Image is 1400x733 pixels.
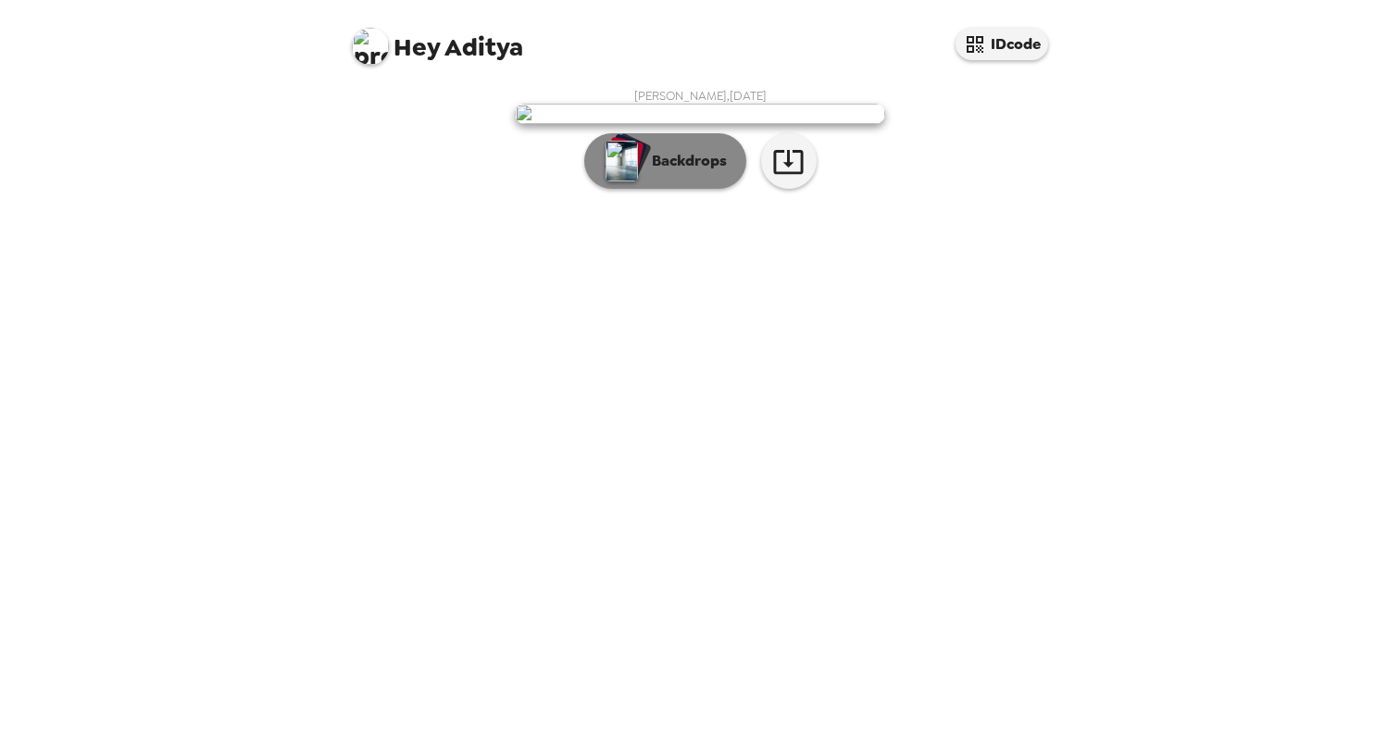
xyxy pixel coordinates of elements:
[515,104,885,124] img: user
[584,133,746,189] button: Backdrops
[956,28,1048,60] button: IDcode
[352,28,389,65] img: profile pic
[394,31,440,64] span: Hey
[643,150,727,172] p: Backdrops
[352,19,523,60] span: Aditya
[634,88,767,104] span: [PERSON_NAME] , [DATE]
